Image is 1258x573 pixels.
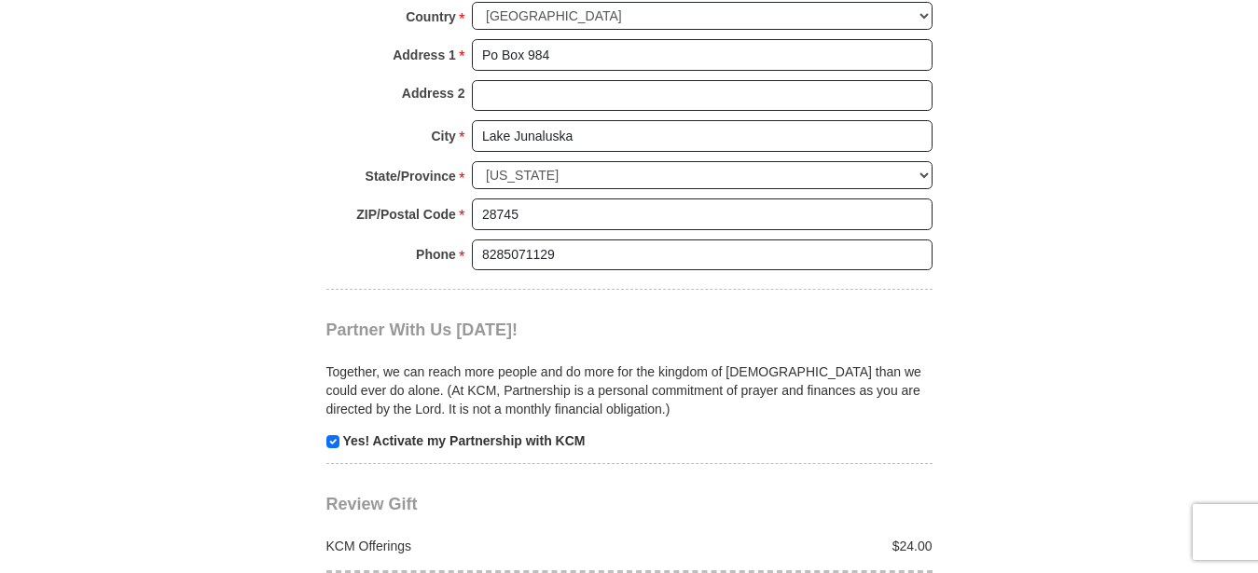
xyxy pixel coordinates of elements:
[402,80,465,106] strong: Address 2
[416,241,456,267] strong: Phone
[356,201,456,227] strong: ZIP/Postal Code
[406,4,456,30] strong: Country
[393,42,456,68] strong: Address 1
[326,495,418,513] span: Review Gift
[316,537,629,555] div: KCM Offerings
[326,321,518,339] span: Partner With Us [DATE]!
[342,433,585,448] strong: Yes! Activate my Partnership with KCM
[326,362,933,418] p: Together, we can reach more people and do more for the kingdom of [DEMOGRAPHIC_DATA] than we coul...
[431,123,455,149] strong: City
[366,163,456,189] strong: State/Province
[629,537,943,555] div: $24.00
